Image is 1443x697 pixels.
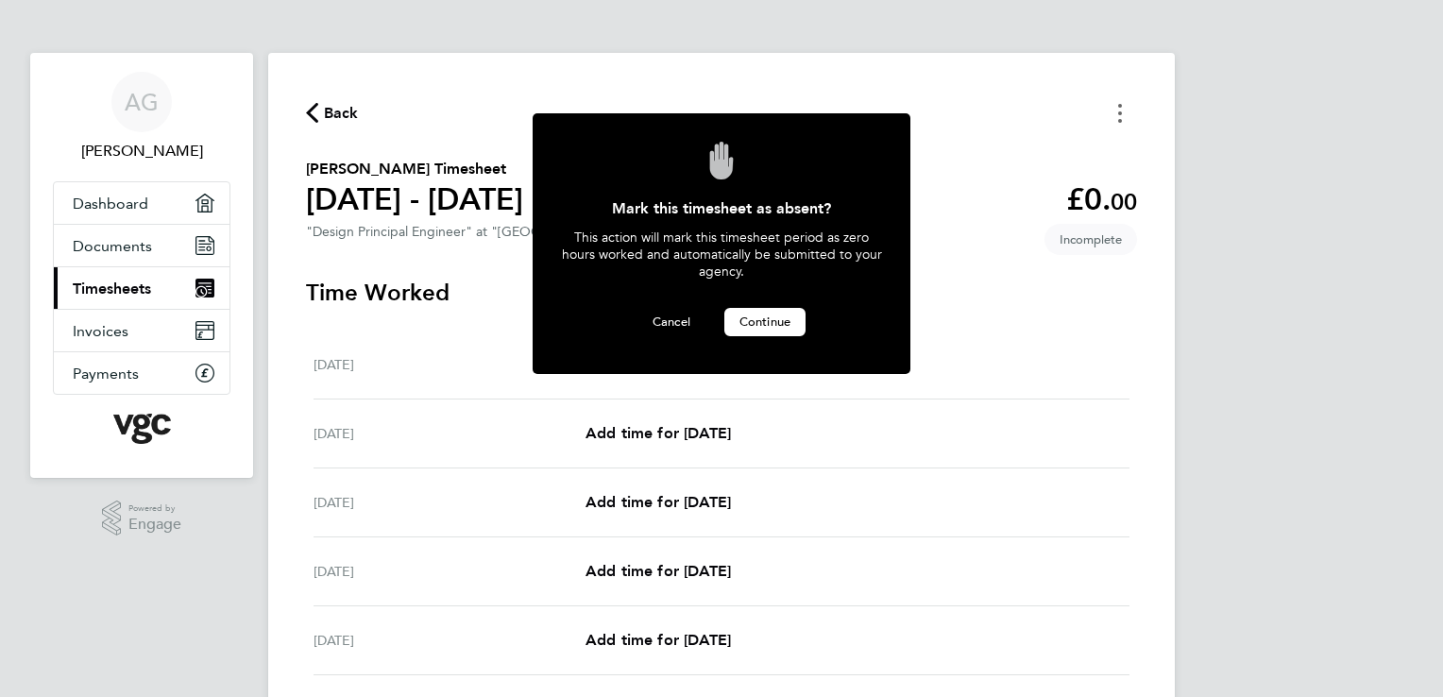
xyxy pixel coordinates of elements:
span: Engage [128,517,181,533]
a: Payments [54,352,229,394]
div: [DATE] [314,422,586,445]
span: Cancel [653,314,690,330]
span: Timesheets [73,280,151,297]
span: Add time for [DATE] [586,493,731,511]
a: Invoices [54,310,229,351]
div: "Design Principal Engineer" at "[GEOGRAPHIC_DATA] Roof Renewal (300402)" [306,224,781,240]
span: Powered by [128,501,181,517]
a: Dashboard [54,182,229,224]
nav: Main navigation [30,53,253,478]
h3: Time Worked [306,278,1137,308]
button: Continue [724,308,806,336]
span: Andrew Gordon [53,140,230,162]
span: Dashboard [73,195,148,212]
app-decimal: £0. [1066,181,1137,217]
div: [DATE] [314,560,586,583]
span: Payments [73,365,139,382]
button: Back [306,101,359,125]
span: Add time for [DATE] [586,424,731,442]
div: Mark this timesheet as absent? [561,198,882,229]
span: Invoices [73,322,128,340]
a: Documents [54,225,229,266]
span: Documents [73,237,152,255]
a: Add time for [DATE] [586,560,731,583]
button: Timesheets Menu [1103,98,1137,127]
span: 00 [1111,188,1137,215]
span: Add time for [DATE] [586,562,731,580]
a: Add time for [DATE] [586,491,731,514]
div: [DATE] [314,353,586,376]
span: Continue [739,314,790,330]
span: Add time for [DATE] [586,631,731,649]
span: Back [324,102,359,125]
a: Add time for [DATE] [586,422,731,445]
span: This timesheet is Incomplete. [1044,224,1137,255]
a: Powered byEngage [102,501,182,536]
a: AG[PERSON_NAME] [53,72,230,162]
h1: [DATE] - [DATE] [306,180,523,218]
div: This action will mark this timesheet period as zero hours worked and automatically be submitted t... [561,229,882,308]
a: Timesheets [54,267,229,309]
div: [DATE] [314,491,586,514]
h2: [PERSON_NAME] Timesheet [306,158,523,180]
div: [DATE] [314,629,586,652]
button: Cancel [637,308,705,336]
img: vgcgroup-logo-retina.png [113,414,171,444]
span: AG [125,90,159,114]
a: Add time for [DATE] [586,629,731,652]
a: Go to home page [53,414,230,444]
